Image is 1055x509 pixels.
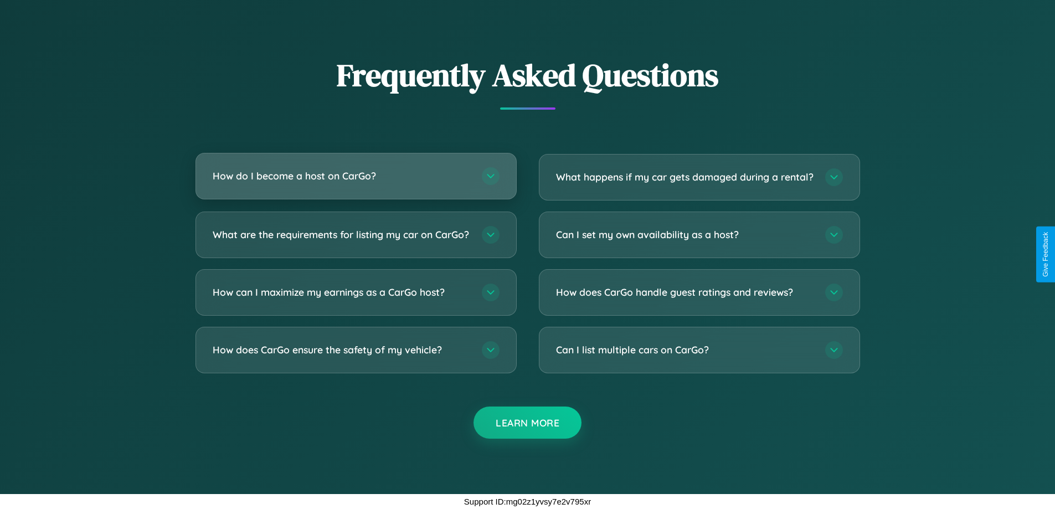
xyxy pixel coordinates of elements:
[195,54,860,96] h2: Frequently Asked Questions
[1042,232,1049,277] div: Give Feedback
[474,407,581,439] button: Learn More
[556,170,814,184] h3: What happens if my car gets damaged during a rental?
[556,343,814,357] h3: Can I list multiple cars on CarGo?
[556,228,814,241] h3: Can I set my own availability as a host?
[213,228,471,241] h3: What are the requirements for listing my car on CarGo?
[213,169,471,183] h3: How do I become a host on CarGo?
[556,285,814,299] h3: How does CarGo handle guest ratings and reviews?
[213,343,471,357] h3: How does CarGo ensure the safety of my vehicle?
[213,285,471,299] h3: How can I maximize my earnings as a CarGo host?
[464,494,591,509] p: Support ID: mg02z1yvsy7e2v795xr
